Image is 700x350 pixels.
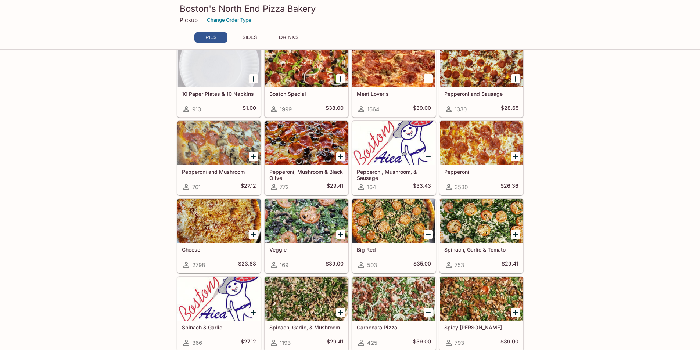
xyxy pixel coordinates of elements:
a: Cheese2798$23.88 [177,199,261,273]
button: Add Pepperoni and Mushroom [249,152,258,161]
a: Pepperoni, Mushroom, & Sausage164$33.43 [352,121,436,195]
h5: Pepperoni, Mushroom & Black Olive [269,169,344,181]
button: Change Order Type [204,14,255,26]
button: SIDES [233,32,266,43]
a: Boston Special1999$38.00 [265,43,348,117]
a: Pepperoni and Mushroom761$27.12 [177,121,261,195]
h5: Carbonara Pizza [357,324,431,331]
h5: $29.41 [502,260,518,269]
button: PIES [194,32,227,43]
button: Add Pepperoni, Mushroom & Black Olive [336,152,345,161]
h5: Pepperoni [444,169,518,175]
h5: Pepperoni and Mushroom [182,169,256,175]
span: 169 [280,261,288,268]
h5: Meat Lover's [357,91,431,97]
h5: $27.12 [241,338,256,347]
button: Add Pepperoni [511,152,520,161]
span: 753 [455,261,464,268]
button: Add Spinach, Garlic & Tomato [511,230,520,239]
button: Add Boston Special [336,74,345,83]
span: 3530 [455,184,468,191]
button: Add Pepperoni, Mushroom, & Sausage [424,152,433,161]
button: Add Spinach & Garlic [249,308,258,317]
a: Big Red503$35.00 [352,199,436,273]
div: Big Red [352,199,435,243]
h5: $35.00 [413,260,431,269]
span: 1330 [455,106,467,113]
div: Pepperoni [440,121,523,165]
a: Pepperoni and Sausage1330$28.65 [439,43,523,117]
h5: Pepperoni, Mushroom, & Sausage [357,169,431,181]
div: Cheese [177,199,261,243]
span: 503 [367,261,377,268]
a: Pepperoni3530$26.36 [439,121,523,195]
div: 10 Paper Plates & 10 Napkins [177,43,261,87]
h5: $39.00 [326,260,344,269]
h3: Boston's North End Pizza Bakery [180,3,521,14]
h5: Big Red [357,246,431,253]
span: 425 [367,339,377,346]
span: 1999 [280,106,292,113]
h5: $1.00 [243,105,256,113]
a: Spinach, Garlic & Tomato753$29.41 [439,199,523,273]
div: Pepperoni and Mushroom [177,121,261,165]
h5: 10 Paper Plates & 10 Napkins [182,91,256,97]
h5: $27.12 [241,183,256,191]
span: 761 [192,184,201,191]
h5: Spinach, Garlic, & Mushroom [269,324,344,331]
div: Pepperoni, Mushroom, & Sausage [352,121,435,165]
button: Add Spinach, Garlic, & Mushroom [336,308,345,317]
h5: $26.36 [500,183,518,191]
h5: $39.00 [413,338,431,347]
h5: $33.43 [413,183,431,191]
div: Meat Lover's [352,43,435,87]
h5: $38.00 [326,105,344,113]
span: 1193 [280,339,291,346]
button: Add Meat Lover's [424,74,433,83]
button: Add Pepperoni and Sausage [511,74,520,83]
h5: Spicy [PERSON_NAME] [444,324,518,331]
button: Add Carbonara Pizza [424,308,433,317]
span: 913 [192,106,201,113]
div: Boston Special [265,43,348,87]
div: Pepperoni, Mushroom & Black Olive [265,121,348,165]
span: 793 [455,339,464,346]
button: DRINKS [272,32,305,43]
div: Spinach, Garlic & Tomato [440,199,523,243]
h5: Pepperoni and Sausage [444,91,518,97]
h5: Cheese [182,246,256,253]
button: Add Spicy Jenny [511,308,520,317]
span: 2798 [192,261,205,268]
h5: Boston Special [269,91,344,97]
div: Spinach, Garlic, & Mushroom [265,277,348,321]
h5: Spinach, Garlic & Tomato [444,246,518,253]
div: Pepperoni and Sausage [440,43,523,87]
h5: $29.41 [327,183,344,191]
div: Carbonara Pizza [352,277,435,321]
button: Add Cheese [249,230,258,239]
h5: $23.88 [238,260,256,269]
div: Spicy Jenny [440,277,523,321]
a: Veggie169$39.00 [265,199,348,273]
h5: Veggie [269,246,344,253]
span: 366 [192,339,202,346]
button: Add 10 Paper Plates & 10 Napkins [249,74,258,83]
a: 10 Paper Plates & 10 Napkins913$1.00 [177,43,261,117]
span: 164 [367,184,376,191]
span: 772 [280,184,289,191]
a: Meat Lover's1664$39.00 [352,43,436,117]
h5: $28.65 [501,105,518,113]
h5: Spinach & Garlic [182,324,256,331]
button: Add Veggie [336,230,345,239]
h5: $29.41 [327,338,344,347]
div: Spinach & Garlic [177,277,261,321]
h5: $39.00 [413,105,431,113]
a: Pepperoni, Mushroom & Black Olive772$29.41 [265,121,348,195]
button: Add Big Red [424,230,433,239]
div: Veggie [265,199,348,243]
p: Pickup [180,17,198,24]
span: 1664 [367,106,380,113]
h5: $39.00 [500,338,518,347]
